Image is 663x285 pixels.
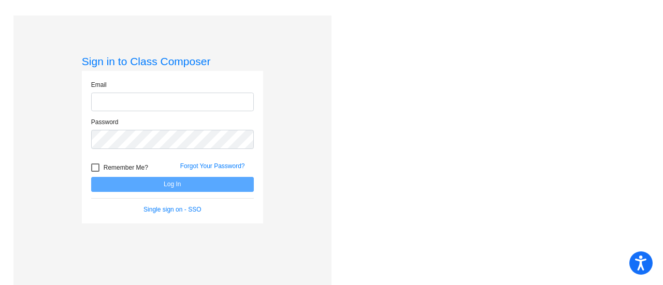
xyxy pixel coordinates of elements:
[91,80,107,89] label: Email
[143,206,201,213] a: Single sign on - SSO
[104,161,148,174] span: Remember Me?
[180,162,245,170] a: Forgot Your Password?
[91,117,119,127] label: Password
[82,55,263,68] h3: Sign in to Class Composer
[91,177,254,192] button: Log In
